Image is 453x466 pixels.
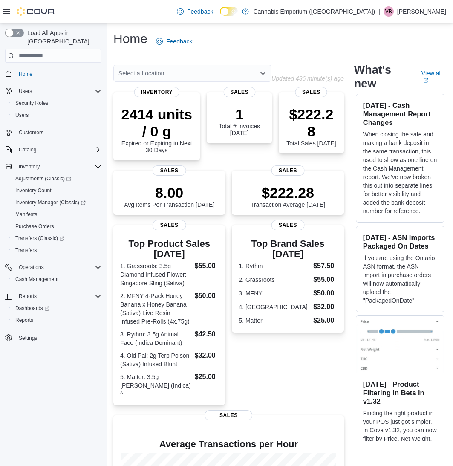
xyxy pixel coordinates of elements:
p: 1 [214,106,265,123]
dt: 3. MFNY [239,289,310,298]
span: Sales [153,165,186,176]
span: VB [385,6,392,17]
span: Operations [15,262,101,272]
a: Purchase Orders [12,221,58,232]
span: Customers [19,129,43,136]
p: [PERSON_NAME] [397,6,446,17]
button: Operations [15,262,47,272]
div: Avg Items Per Transaction [DATE] [124,184,214,208]
span: Inventory Manager (Classic) [15,199,86,206]
span: Home [19,71,32,78]
dd: $50.00 [195,291,219,301]
button: Security Roles [9,97,105,109]
span: Inventory [19,163,40,170]
span: Adjustments (Classic) [12,174,101,184]
dd: $55.00 [313,275,337,285]
p: 8.00 [124,184,214,201]
button: Home [2,68,105,80]
svg: External link [423,78,428,83]
h4: Average Transactions per Hour [120,439,337,449]
a: Transfers [12,245,40,255]
p: | [378,6,380,17]
div: Expired or Expiring in Next 30 Days [120,106,193,153]
h3: Top Brand Sales [DATE] [239,239,337,259]
span: Reports [15,317,33,324]
div: Total # Invoices [DATE] [214,106,265,136]
button: Reports [9,314,105,326]
a: Transfers (Classic) [9,232,105,244]
span: Cash Management [15,276,58,283]
p: $222.28 [286,106,337,140]
button: Operations [2,261,105,273]
h3: [DATE] - Product Filtering in Beta in v1.32 [363,380,437,405]
a: Customers [15,127,47,138]
button: Catalog [2,144,105,156]
span: Inventory Count [12,185,101,196]
div: Victoria Buono [384,6,394,17]
button: Reports [2,290,105,302]
a: View allExternal link [421,70,446,84]
span: Purchase Orders [12,221,101,232]
dt: 5. Matter: 3.5g [PERSON_NAME] (Indica) ^ [120,373,191,398]
span: Feedback [166,37,192,46]
span: Reports [15,291,101,301]
button: Manifests [9,208,105,220]
span: Inventory Count [15,187,52,194]
button: Inventory [15,162,43,172]
span: Security Roles [15,100,48,107]
span: Inventory Manager (Classic) [12,197,101,208]
dt: 4. Old Pal: 2g Terp Poison (Sativa) Infused Blunt [120,351,191,368]
span: Customers [15,127,101,138]
p: 2414 units / 0 g [120,106,193,140]
span: Settings [15,332,101,343]
a: Feedback [173,3,216,20]
button: Open list of options [260,70,266,77]
span: Users [15,86,101,96]
a: Transfers (Classic) [12,233,68,243]
span: Catalog [19,146,36,153]
button: Customers [2,126,105,139]
button: Reports [15,291,40,301]
span: Transfers [15,247,37,254]
h1: Home [113,30,147,47]
a: Manifests [12,209,40,220]
p: $222.28 [251,184,326,201]
span: Purchase Orders [15,223,54,230]
a: Inventory Manager (Classic) [9,197,105,208]
dt: 5. Matter [239,316,310,325]
a: Home [15,69,36,79]
span: Operations [19,264,44,271]
button: Cash Management [9,273,105,285]
dd: $25.00 [195,372,219,382]
dt: 1. Grassroots: 3.5g Diamond Infused Flower: Singapore Sling (Sativa) [120,262,191,287]
p: When closing the safe and making a bank deposit in the same transaction, this used to show as one... [363,130,437,215]
span: Sales [205,410,252,420]
span: Sales [271,220,305,230]
button: Settings [2,331,105,344]
span: Manifests [12,209,101,220]
span: Reports [12,315,101,325]
span: Reports [19,293,37,300]
span: Transfers (Classic) [15,235,64,242]
dt: 3. Rythm: 3.5g Animal Face (Indica Dominant) [120,330,191,347]
span: Adjustments (Classic) [15,175,71,182]
span: Sales [153,220,186,230]
p: If you are using the Ontario ASN format, the ASN Import in purchase orders will now automatically... [363,254,437,305]
span: Home [15,69,101,79]
h3: Top Product Sales [DATE] [120,239,218,259]
button: Inventory Count [9,185,105,197]
p: Cannabis Emporium ([GEOGRAPHIC_DATA]) [253,6,375,17]
span: Sales [223,87,255,97]
img: Cova [17,7,55,16]
a: Adjustments (Classic) [12,174,75,184]
dt: 1. Rythm [239,262,310,270]
a: Settings [15,333,40,343]
h3: [DATE] - ASN Imports Packaged On Dates [363,233,437,250]
div: Transaction Average [DATE] [251,184,326,208]
span: Users [12,110,101,120]
a: Inventory Count [12,185,55,196]
button: Purchase Orders [9,220,105,232]
span: Sales [271,165,305,176]
a: Users [12,110,32,120]
button: Users [2,85,105,97]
